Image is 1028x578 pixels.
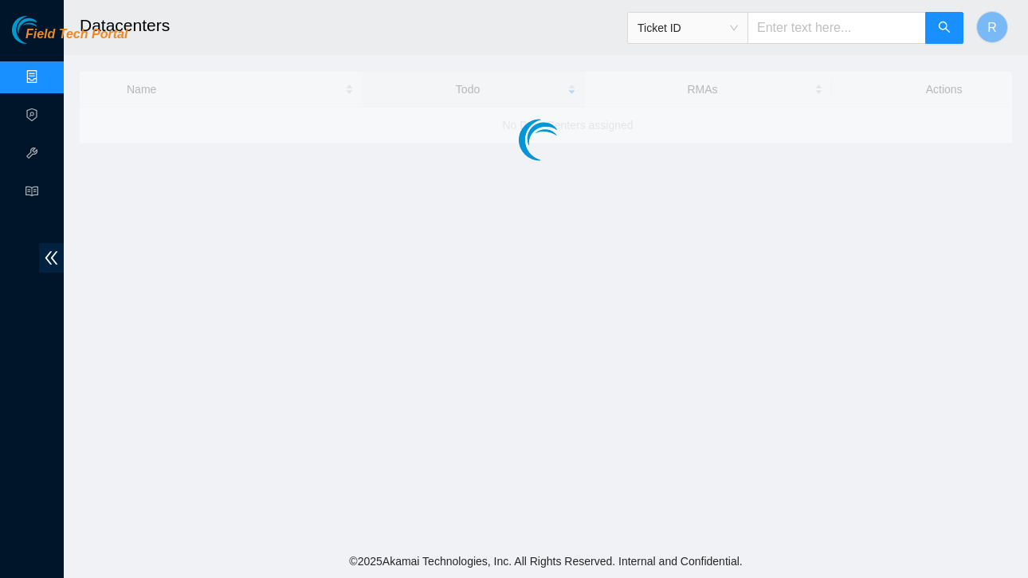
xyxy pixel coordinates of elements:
[64,545,1028,578] footer: © 2025 Akamai Technologies, Inc. All Rights Reserved. Internal and Confidential.
[12,16,80,44] img: Akamai Technologies
[747,12,926,44] input: Enter text here...
[938,21,951,36] span: search
[638,16,738,40] span: Ticket ID
[26,27,128,42] span: Field Tech Portal
[976,11,1008,43] button: R
[987,18,997,37] span: R
[26,178,38,210] span: read
[12,29,128,49] a: Akamai TechnologiesField Tech Portal
[39,243,64,273] span: double-left
[925,12,963,44] button: search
